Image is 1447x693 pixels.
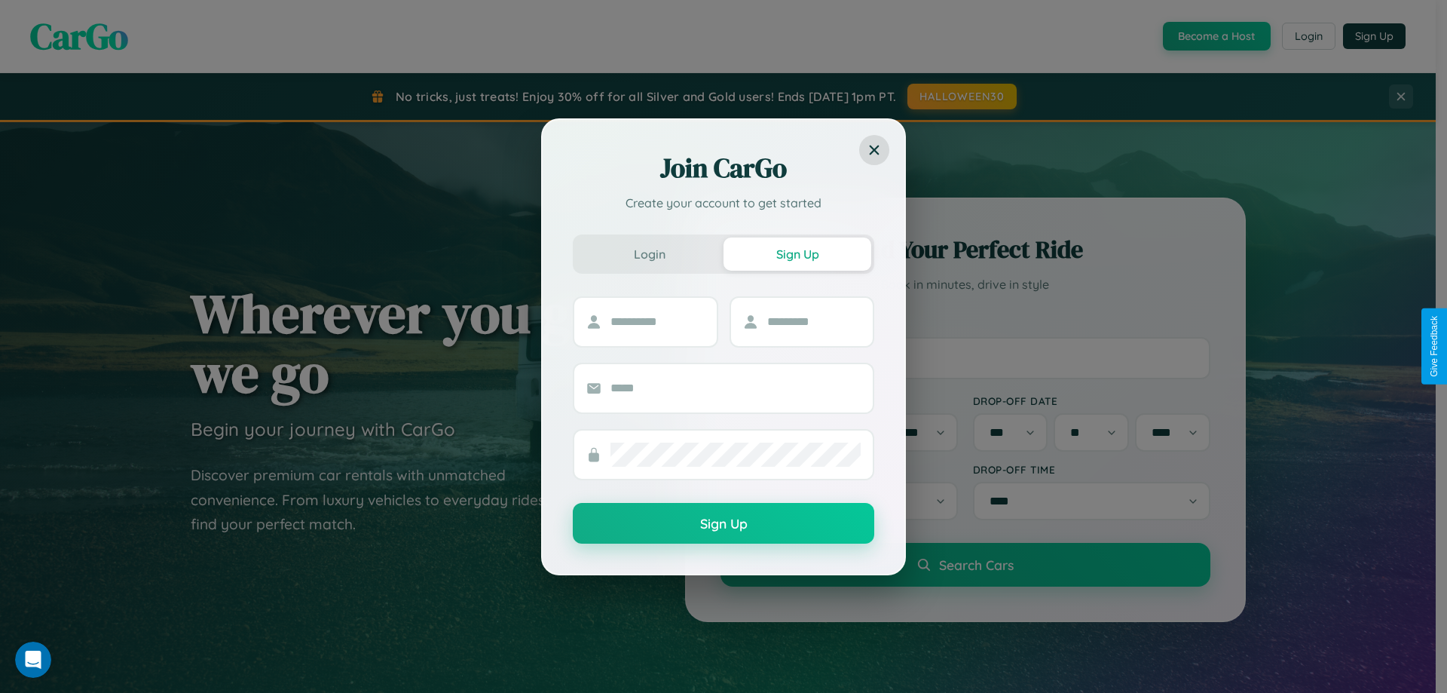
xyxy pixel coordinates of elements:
[573,503,874,544] button: Sign Up
[573,194,874,212] p: Create your account to get started
[576,238,723,271] button: Login
[15,642,51,678] iframe: Intercom live chat
[1429,316,1439,377] div: Give Feedback
[573,150,874,186] h2: Join CarGo
[723,238,871,271] button: Sign Up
